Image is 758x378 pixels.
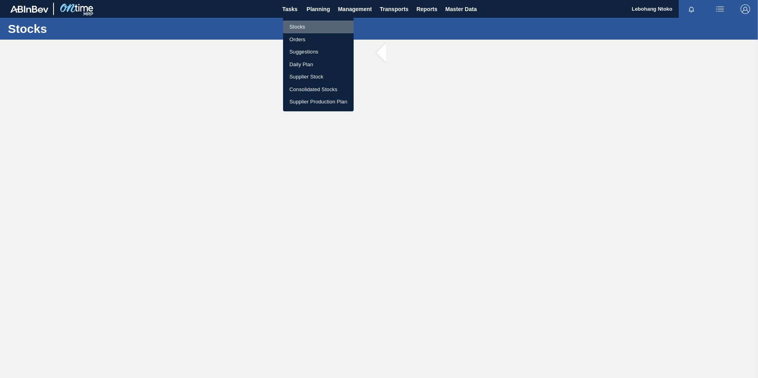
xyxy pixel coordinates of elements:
a: Consolidated Stocks [283,83,354,96]
a: Orders [283,33,354,46]
a: Daily Plan [283,58,354,71]
a: Supplier Stock [283,71,354,83]
a: Stocks [283,21,354,33]
a: Supplier Production Plan [283,95,354,108]
a: Suggestions [283,46,354,58]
